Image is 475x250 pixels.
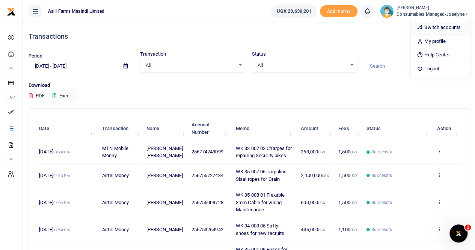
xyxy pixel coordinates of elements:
[318,150,325,154] small: UGX
[7,8,16,14] a: logo-small logo-large logo-large
[102,145,128,159] span: MTN Mobile Money
[350,174,357,178] small: UGX
[146,200,183,205] span: [PERSON_NAME]
[433,117,463,140] th: Action: activate to sort column ascending
[142,117,187,140] th: Name: activate to sort column ascending
[411,22,470,33] a: Switch accounts
[29,60,118,73] input: select period
[236,192,285,212] span: WK 35 008 01 Flexable 3mm Cable for wiring Maintenance
[6,62,16,74] li: M
[29,52,42,60] label: Period
[380,5,469,18] a: profile-user [PERSON_NAME] Consumables managed-Joselyne
[146,62,235,69] span: All
[362,117,433,140] th: Status: activate to sort column ascending
[6,153,16,165] li: M
[363,60,469,73] input: Search
[297,117,334,140] th: Amount: activate to sort column ascending
[411,50,470,60] a: Help Center
[191,200,223,205] span: 256755008728
[191,149,223,155] span: 256774243099
[320,8,357,14] a: Add money
[301,173,329,178] span: 2,100,000
[371,172,394,179] span: Successful
[465,224,471,230] span: 1
[102,173,129,178] span: Airtel Money
[320,5,357,18] li: Toup your wallet
[53,201,70,205] small: 04:04 PM
[39,149,69,155] span: [DATE]
[29,89,45,102] button: PDF
[380,5,394,18] img: profile-user
[187,117,231,140] th: Account Number: activate to sort column ascending
[371,148,394,155] span: Successful
[322,174,329,178] small: UGX
[191,227,223,232] span: 256753264942
[236,223,284,236] span: WK 34 003 05 Safty shoes for new recruits
[102,200,129,205] span: Airtel Money
[350,228,357,232] small: UGX
[46,89,77,102] button: Excel
[320,5,357,18] span: Add money
[411,64,470,74] a: Logout
[39,173,69,178] span: [DATE]
[53,174,70,178] small: 04:13 PM
[140,50,166,58] label: Transaction
[39,227,69,232] span: [DATE]
[7,7,16,16] img: logo-small
[338,200,357,205] span: 1,500
[146,145,183,159] span: [PERSON_NAME] [PERSON_NAME]
[338,173,357,178] span: 1,500
[318,228,325,232] small: UGX
[146,227,183,232] span: [PERSON_NAME]
[371,199,394,206] span: Successful
[252,50,266,58] label: Status
[350,201,357,205] small: UGX
[53,150,70,154] small: 04:29 PM
[371,226,394,233] span: Successful
[45,8,107,15] span: Asili Farms Masindi Limited
[258,62,347,69] span: All
[301,149,325,155] span: 263,000
[338,227,357,232] span: 1,100
[29,82,469,89] p: Download
[39,200,69,205] span: [DATE]
[35,117,98,140] th: Date: activate to sort column descending
[236,169,287,182] span: WK 35 007 06 Tarpulins Sisal ropes for Grain
[350,150,357,154] small: UGX
[236,145,292,159] span: WK 33 007 02 Charges for repairing Security bikes
[232,117,297,140] th: Memo: activate to sort column ascending
[397,5,469,11] small: [PERSON_NAME]
[271,5,317,18] a: UGX 23,639,201
[146,173,183,178] span: [PERSON_NAME]
[98,117,142,140] th: Transaction: activate to sort column ascending
[102,227,129,232] span: Airtel Money
[318,201,325,205] small: UGX
[334,117,362,140] th: Fees: activate to sort column ascending
[191,173,223,178] span: 256756727434
[397,11,469,18] span: Consumables managed-Joselyne
[29,32,469,41] h4: Transactions
[268,5,320,18] li: Wallet ballance
[411,36,470,47] a: My profile
[301,200,325,205] span: 600,000
[449,224,467,242] iframe: Intercom live chat
[6,91,16,103] li: Ac
[338,149,357,155] span: 1,500
[53,228,70,232] small: 12:50 PM
[277,8,311,15] span: UGX 23,639,201
[301,227,325,232] span: 445,000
